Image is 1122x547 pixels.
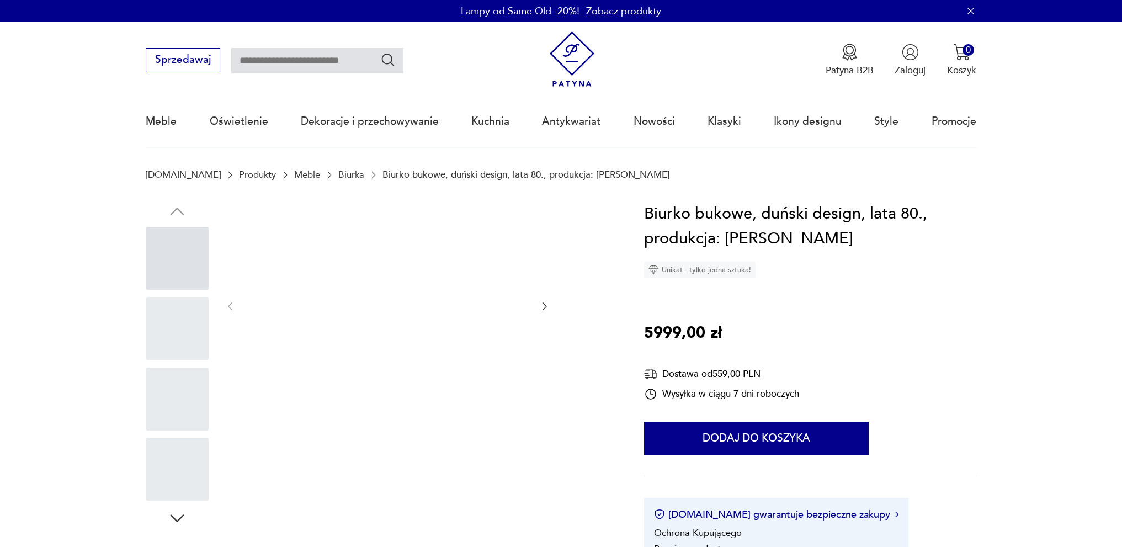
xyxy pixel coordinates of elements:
[932,96,976,147] a: Promocje
[895,44,926,77] button: Zaloguj
[544,31,600,87] img: Patyna - sklep z meblami i dekoracjami vintage
[953,44,970,61] img: Ikona koszyka
[826,44,874,77] button: Patyna B2B
[382,169,670,180] p: Biurko bukowe, duński design, lata 80., produkcja: [PERSON_NAME]
[146,56,220,65] a: Sprzedawaj
[963,44,974,56] div: 0
[461,4,579,18] p: Lampy od Same Old -20%!
[644,262,756,278] div: Unikat - tylko jedna sztuka!
[210,96,268,147] a: Oświetlenie
[301,96,439,147] a: Dekoracje i przechowywanie
[146,48,220,72] button: Sprzedawaj
[644,367,799,381] div: Dostawa od 559,00 PLN
[146,169,221,180] a: [DOMAIN_NAME]
[634,96,675,147] a: Nowości
[644,367,657,381] img: Ikona dostawy
[708,96,741,147] a: Klasyki
[648,265,658,275] img: Ikona diamentu
[542,96,600,147] a: Antykwariat
[841,44,858,61] img: Ikona medalu
[654,527,742,539] li: Ochrona Kupującego
[947,44,976,77] button: 0Koszyk
[902,44,919,61] img: Ikonka użytkownika
[644,201,976,252] h1: Biurko bukowe, duński design, lata 80., produkcja: [PERSON_NAME]
[947,64,976,77] p: Koszyk
[249,201,525,409] img: Zdjęcie produktu Biurko bukowe, duński design, lata 80., produkcja: Dania
[826,44,874,77] a: Ikona medaluPatyna B2B
[586,4,661,18] a: Zobacz produkty
[774,96,842,147] a: Ikony designu
[380,52,396,68] button: Szukaj
[874,96,898,147] a: Style
[644,422,869,455] button: Dodaj do koszyka
[826,64,874,77] p: Patyna B2B
[146,96,177,147] a: Meble
[471,96,509,147] a: Kuchnia
[654,509,665,520] img: Ikona certyfikatu
[239,169,276,180] a: Produkty
[895,64,926,77] p: Zaloguj
[895,512,898,517] img: Ikona strzałki w prawo
[654,508,898,522] button: [DOMAIN_NAME] gwarantuje bezpieczne zakupy
[338,169,364,180] a: Biurka
[644,321,722,346] p: 5999,00 zł
[644,387,799,401] div: Wysyłka w ciągu 7 dni roboczych
[294,169,320,180] a: Meble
